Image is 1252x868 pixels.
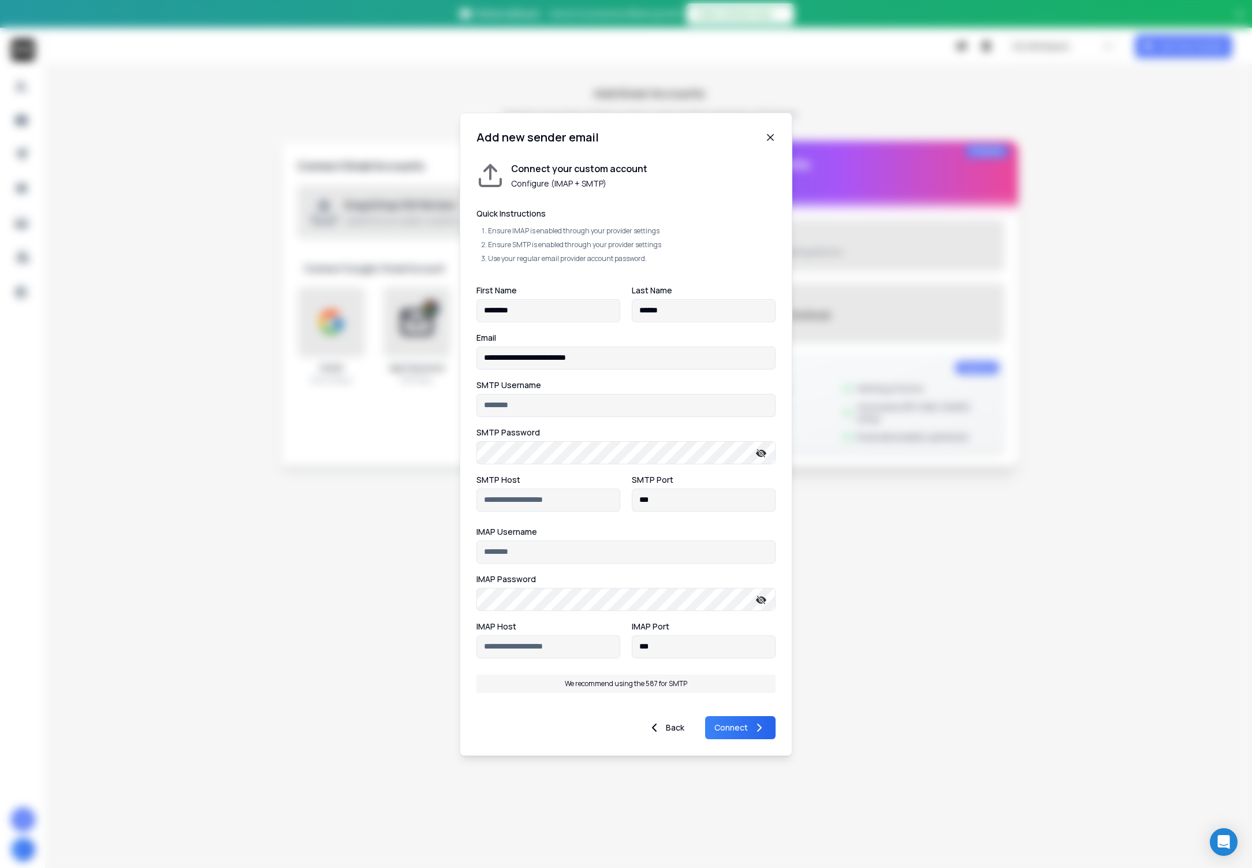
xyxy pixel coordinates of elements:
[705,716,776,739] button: Connect
[488,226,776,236] li: Ensure IMAP is enabled through your provider settings
[565,679,687,688] p: We recommend using the 587 for SMTP
[476,429,540,437] label: SMTP Password
[488,240,776,249] li: Ensure SMTP is enabled through your provider settings
[476,286,517,295] label: First Name
[488,254,776,263] li: Use your regular email provider account password.
[476,208,776,219] h2: Quick Instructions
[476,381,541,389] label: SMTP Username
[476,129,599,146] h1: Add new sender email
[511,178,647,189] p: Configure (IMAP + SMTP)
[632,286,672,295] label: Last Name
[632,623,669,631] label: IMAP Port
[632,476,673,484] label: SMTP Port
[476,334,496,342] label: Email
[638,716,694,739] button: Back
[476,575,536,583] label: IMAP Password
[476,476,520,484] label: SMTP Host
[511,162,647,176] h1: Connect your custom account
[476,528,537,536] label: IMAP Username
[1210,828,1238,856] div: Open Intercom Messenger
[476,623,516,631] label: IMAP Host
